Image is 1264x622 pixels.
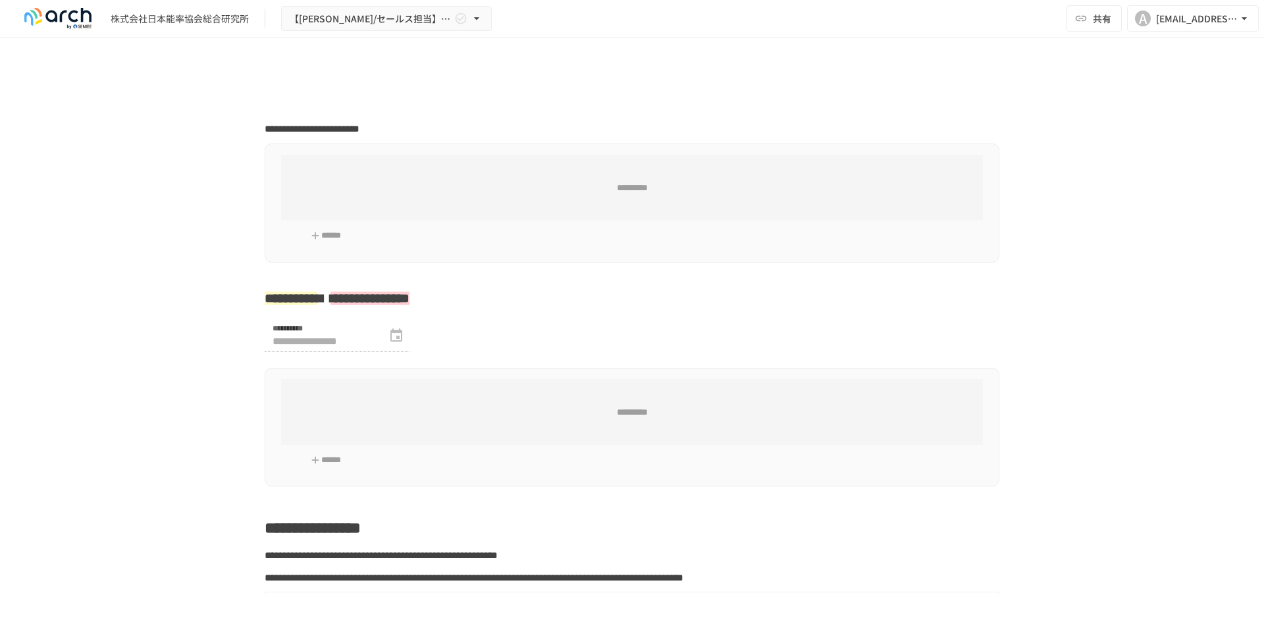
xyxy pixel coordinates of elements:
[1156,11,1238,27] div: [EMAIL_ADDRESS][DOMAIN_NAME]
[1093,11,1111,26] span: 共有
[290,11,452,27] span: 【[PERSON_NAME]/セールス担当】株式会社日本能率協会総合研究所様_初期設定サポート
[1135,11,1151,26] div: A
[16,8,100,29] img: logo-default@2x-9cf2c760.svg
[281,6,492,32] button: 【[PERSON_NAME]/セールス担当】株式会社日本能率協会総合研究所様_初期設定サポート
[1066,5,1122,32] button: 共有
[1127,5,1259,32] button: A[EMAIL_ADDRESS][DOMAIN_NAME]
[111,12,249,26] div: 株式会社日本能率協会総合研究所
